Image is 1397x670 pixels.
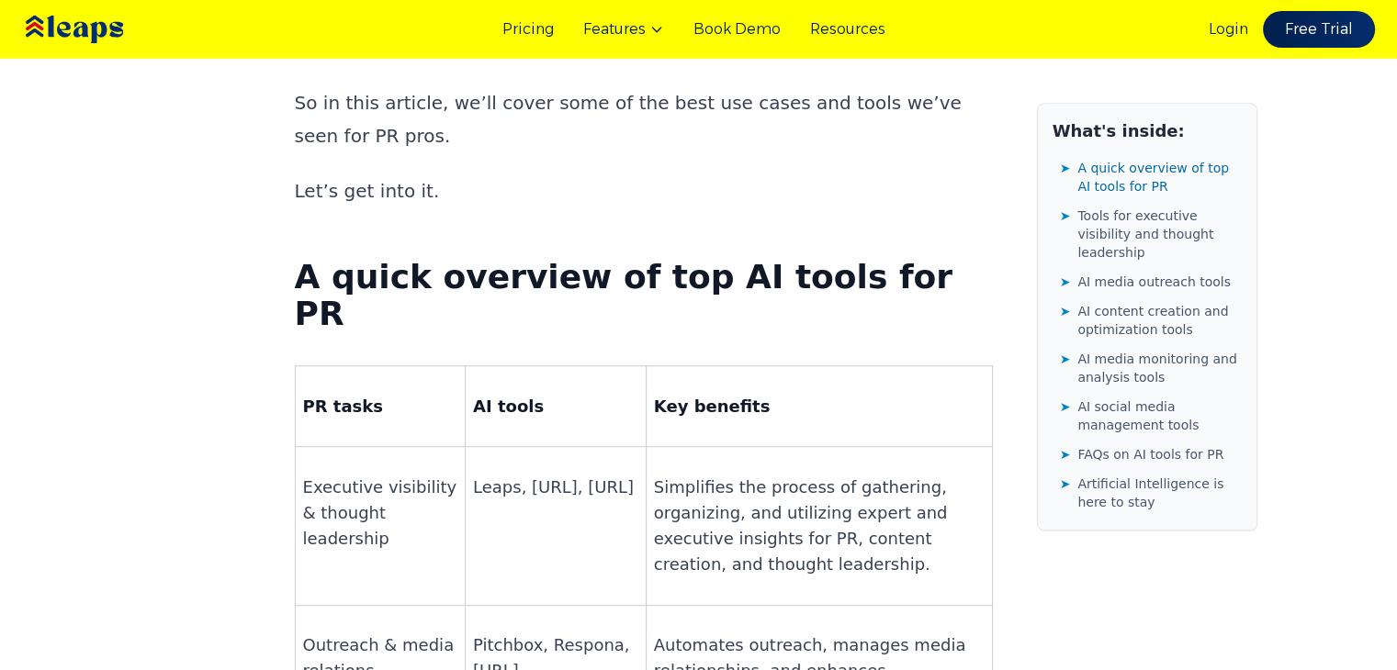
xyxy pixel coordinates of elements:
[1060,207,1071,225] span: ➤
[295,258,952,332] strong: A quick overview of top AI tools for PR
[303,475,457,552] p: Executive visibility & thought leadership
[1060,203,1242,265] a: ➤Tools for executive visibility and thought leadership
[1060,350,1071,368] span: ➤
[1060,155,1242,199] a: ➤A quick overview of top AI tools for PR
[473,396,544,416] strong: AI tools
[1060,397,1071,416] span: ➤
[1263,11,1375,48] a: Free Trial
[1053,118,1242,144] h2: What's inside:
[1209,18,1248,40] a: Login
[810,18,885,40] a: Resources
[693,18,781,40] a: Book Demo
[295,86,993,152] p: So in this article, we’ll cover some of the best use cases and tools we’ve seen for PR pros.
[1077,397,1241,434] span: AI social media management tools
[22,3,178,56] img: Leaps Logo
[1077,302,1241,339] span: AI content creation and optimization tools
[1077,350,1241,386] span: AI media monitoring and analysis tools
[1060,471,1242,515] a: ➤Artificial Intelligence is here to stay
[1077,445,1223,463] span: FAQs on AI tools for PR
[1077,475,1241,511] span: Artificial Intelligence is here to stay
[583,18,664,40] button: Features
[473,475,638,500] p: Leaps, [URL], [URL]
[1077,207,1241,262] span: Tools for executive visibility and thought leadership
[1060,273,1071,291] span: ➤
[654,475,985,577] p: Simplifies the process of gathering, organizing, and utilizing expert and executive insights for ...
[1060,298,1242,342] a: ➤AI content creation and optimization tools
[1077,159,1241,195] span: A quick overview of top AI tools for PR
[502,18,554,40] a: Pricing
[1060,475,1071,493] span: ➤
[295,174,993,207] p: Let’s get into it.
[1060,346,1242,390] a: ➤AI media monitoring and analysis tools
[1077,273,1231,291] span: AI media outreach tools
[1060,445,1071,463] span: ➤
[1060,394,1242,438] a: ➤AI social media management tools
[1060,441,1242,467] a: ➤FAQs on AI tools for PR
[654,396,771,416] strong: Key benefits
[303,396,383,416] strong: PR tasks
[1060,302,1071,320] span: ➤
[1060,269,1242,295] a: ➤AI media outreach tools
[1060,159,1071,177] span: ➤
